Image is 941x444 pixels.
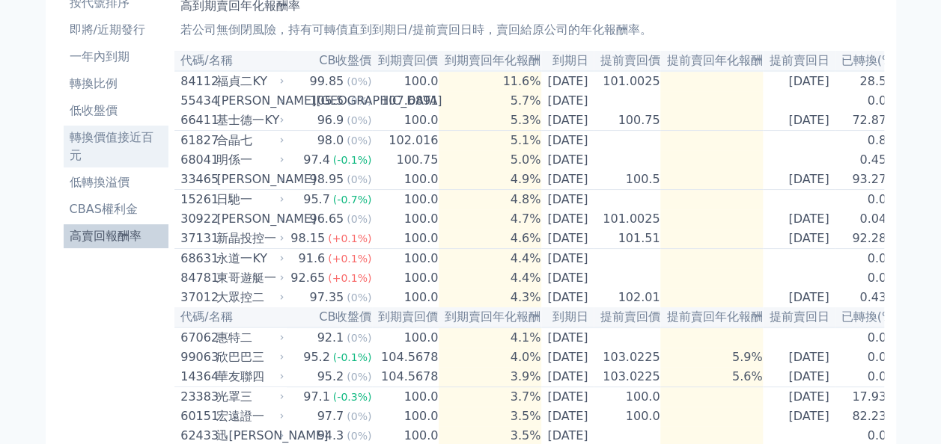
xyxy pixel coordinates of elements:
iframe: Chat Widget [866,372,941,444]
div: 15261 [180,191,213,209]
div: 97.7 [314,407,347,425]
li: 轉換比例 [64,75,169,93]
th: 提前賣回價 [594,307,660,327]
th: 提前賣回日 [763,51,835,71]
a: 高賣回報酬率 [64,224,169,248]
td: [DATE] [541,229,594,249]
div: 98.0 [314,132,347,149]
div: [PERSON_NAME] [216,170,281,188]
li: 低收盤價 [64,102,169,120]
td: 4.4% [439,268,541,288]
td: 11.6% [439,71,541,91]
td: 3.5% [439,407,541,426]
th: 已轉換(%) [835,51,898,71]
span: (+0.1%) [328,232,371,244]
td: 0.0% [835,249,898,269]
div: 33465 [180,170,213,188]
div: 東哥遊艇一 [216,269,281,287]
th: 代碼/名稱 [174,307,287,327]
td: 0.45% [835,150,898,170]
td: 4.8% [439,190,541,210]
td: 5.1% [439,131,541,151]
td: [DATE] [541,348,594,367]
div: 97.35 [306,289,347,306]
div: 合晶七 [216,132,281,149]
div: 98.95 [306,170,347,188]
td: 0.0% [835,268,898,288]
td: [DATE] [541,131,594,151]
div: 23383 [180,388,213,406]
th: 到期日 [541,51,594,71]
td: 101.51 [594,229,660,249]
td: 93.27% [835,170,898,190]
li: 轉換價值接近百元 [64,129,169,164]
td: 103.0225 [594,348,660,367]
span: (0%) [347,213,371,225]
td: [DATE] [541,249,594,269]
div: 欣巴巴三 [216,348,281,366]
div: 91.6 [295,250,328,268]
li: CBAS權利金 [64,200,169,218]
span: (0%) [347,135,371,147]
div: 日馳一 [216,191,281,209]
td: 3.9% [439,367,541,387]
td: [DATE] [541,170,594,190]
a: 低收盤價 [64,99,169,123]
td: 100.0 [372,288,439,307]
td: [DATE] [541,387,594,407]
td: 5.6% [660,367,763,387]
td: 100.0 [372,71,439,91]
td: [DATE] [763,387,835,407]
td: 104.5678 [372,348,439,367]
th: 提前賣回價 [594,51,660,71]
td: 5.0% [439,150,541,170]
span: (0%) [347,332,371,344]
td: 82.23% [835,407,898,426]
li: 一年內到期 [64,48,169,66]
th: 代碼/名稱 [174,51,287,71]
td: [DATE] [763,407,835,426]
a: 轉換價值接近百元 [64,126,169,167]
th: 提前賣回年化報酬 [660,51,763,71]
div: 105.5 [306,92,347,110]
td: 0.8% [835,131,898,151]
span: (+0.1%) [328,272,371,284]
td: 92.28% [835,229,898,249]
td: [DATE] [541,327,594,348]
div: 永道一KY [216,250,281,268]
td: 101.0025 [594,209,660,229]
td: [DATE] [541,91,594,111]
td: 103.0225 [594,367,660,387]
td: 100.0 [372,111,439,131]
div: 84112 [180,73,213,90]
div: 92.1 [314,329,347,347]
td: 0.0% [835,367,898,387]
td: 104.5678 [372,367,439,387]
div: 30922 [180,210,213,228]
td: 4.0% [439,348,541,367]
td: 4.4% [439,249,541,269]
td: 100.0 [594,387,660,407]
td: 100.0 [372,387,439,407]
td: 0.0% [835,190,898,210]
div: 60151 [180,407,213,425]
th: 到期賣回年化報酬 [439,307,541,327]
div: 華友聯四 [216,368,281,386]
div: 97.1 [300,388,333,406]
td: [DATE] [763,71,835,91]
div: 宏遠證一 [216,407,281,425]
td: [DATE] [541,71,594,91]
td: [DATE] [541,190,594,210]
th: 到期賣回年化報酬 [439,51,541,71]
td: [DATE] [541,268,594,288]
td: 100.0 [372,407,439,426]
td: [DATE] [763,367,835,387]
td: [DATE] [541,111,594,131]
td: [DATE] [763,348,835,367]
td: 100.0 [372,229,439,249]
div: 37012 [180,289,213,306]
td: 101.0025 [594,71,660,91]
td: 0.0% [835,91,898,111]
div: [PERSON_NAME][GEOGRAPHIC_DATA] [216,92,281,110]
td: 4.3% [439,288,541,307]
